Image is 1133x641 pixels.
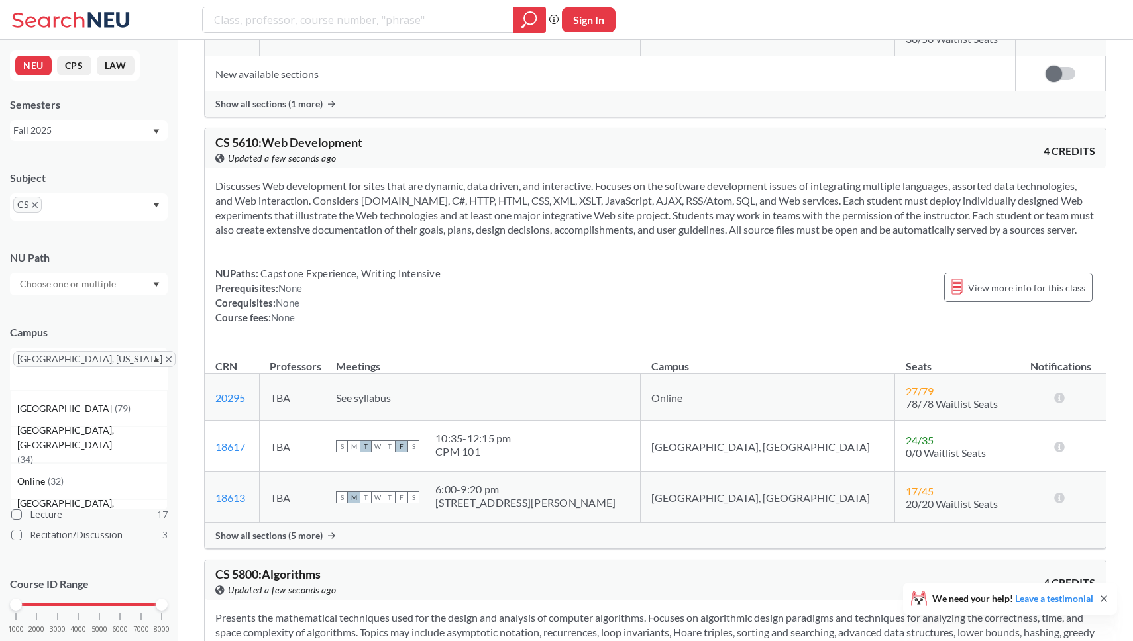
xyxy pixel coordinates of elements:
[562,7,616,32] button: Sign In
[336,440,348,452] span: S
[968,279,1085,296] span: View more info for this class
[360,491,372,503] span: T
[153,203,160,208] svg: Dropdown arrow
[215,266,441,324] div: NUPaths: Prerequisites: Corequisites: Course fees:
[91,626,107,633] span: 5000
[32,202,38,208] svg: X to remove pill
[906,446,986,459] span: 0/0 Waitlist Seats
[97,56,135,75] button: LAW
[271,311,295,323] span: None
[228,583,337,597] span: Updated a few seconds ago
[259,374,325,421] td: TBA
[13,351,176,367] span: [GEOGRAPHIC_DATA], [US_STATE]X to remove pill
[1044,144,1095,158] span: 4 CREDITS
[10,577,168,592] p: Course ID Range
[259,421,325,472] td: TBA
[215,391,245,404] a: 20295
[360,440,372,452] span: T
[215,135,362,150] span: CS 5610 : Web Development
[10,325,168,340] div: Campus
[895,346,1016,374] th: Seats
[932,594,1093,603] span: We need your help!
[48,475,64,487] span: ( 32 )
[396,491,407,503] span: F
[28,626,44,633] span: 2000
[521,11,537,29] svg: magnifying glass
[348,491,360,503] span: M
[8,626,24,633] span: 1000
[641,472,895,523] td: [GEOGRAPHIC_DATA], [GEOGRAPHIC_DATA]
[17,423,167,452] span: [GEOGRAPHIC_DATA], [GEOGRAPHIC_DATA]
[1015,593,1093,604] a: Leave a testimonial
[133,626,149,633] span: 7000
[259,472,325,523] td: TBA
[17,496,167,525] span: [GEOGRAPHIC_DATA], [GEOGRAPHIC_DATA]
[215,359,237,373] div: CRN
[278,282,302,294] span: None
[641,421,895,472] td: [GEOGRAPHIC_DATA], [GEOGRAPHIC_DATA]
[115,403,131,414] span: ( 79 )
[215,440,245,453] a: 18617
[205,56,1016,91] td: New available sections
[11,506,168,523] label: Lecture
[10,171,168,185] div: Subject
[259,346,325,374] th: Professors
[513,7,546,33] div: magnifying glass
[215,530,323,542] span: Show all sections (5 more)
[215,567,321,581] span: CS 5800 : Algorithms
[215,179,1095,237] section: Discusses Web development for sites that are dynamic, data driven, and interactive. Focuses on th...
[435,432,512,445] div: 10:35 - 12:15 pm
[228,151,337,166] span: Updated a few seconds ago
[50,626,66,633] span: 3000
[906,434,934,446] span: 24 / 35
[372,491,384,503] span: W
[213,9,504,31] input: Class, professor, course number, "phrase"
[57,56,91,75] button: CPS
[435,496,616,509] div: [STREET_ADDRESS][PERSON_NAME]
[435,483,616,496] div: 6:00 - 9:20 pm
[11,526,168,544] label: Recitation/Discussion
[10,273,168,295] div: Dropdown arrow
[153,357,160,362] svg: Dropdown arrow
[10,348,168,390] div: [GEOGRAPHIC_DATA], [US_STATE]X to remove pillDropdown arrow[GEOGRAPHIC_DATA](79)[GEOGRAPHIC_DATA]...
[112,626,128,633] span: 6000
[906,397,998,410] span: 78/78 Waitlist Seats
[336,391,391,404] span: See syllabus
[13,276,125,292] input: Choose one or multiple
[348,440,360,452] span: M
[10,250,168,265] div: NU Path
[10,120,168,141] div: Fall 2025Dropdown arrow
[166,356,172,362] svg: X to remove pill
[162,528,168,542] span: 3
[157,507,168,522] span: 17
[15,56,52,75] button: NEU
[906,497,998,510] span: 20/20 Waitlist Seats
[154,626,170,633] span: 8000
[70,626,86,633] span: 4000
[1044,575,1095,590] span: 4 CREDITS
[215,491,245,504] a: 18613
[276,297,299,309] span: None
[336,491,348,503] span: S
[13,197,42,213] span: CSX to remove pill
[407,440,419,452] span: S
[258,268,441,279] span: Capstone Experience, Writing Intensive
[205,523,1106,548] div: Show all sections (5 more)
[906,385,934,397] span: 27 / 79
[17,474,48,489] span: Online
[641,374,895,421] td: Online
[906,485,934,497] span: 17 / 45
[10,193,168,221] div: CSX to remove pillDropdown arrow
[17,454,33,465] span: ( 34 )
[1016,346,1106,374] th: Notifications
[384,440,396,452] span: T
[384,491,396,503] span: T
[17,401,115,416] span: [GEOGRAPHIC_DATA]
[372,440,384,452] span: W
[13,123,152,138] div: Fall 2025
[153,282,160,287] svg: Dropdown arrow
[396,440,407,452] span: F
[435,445,512,458] div: CPM 101
[325,346,641,374] th: Meetings
[205,91,1106,117] div: Show all sections (1 more)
